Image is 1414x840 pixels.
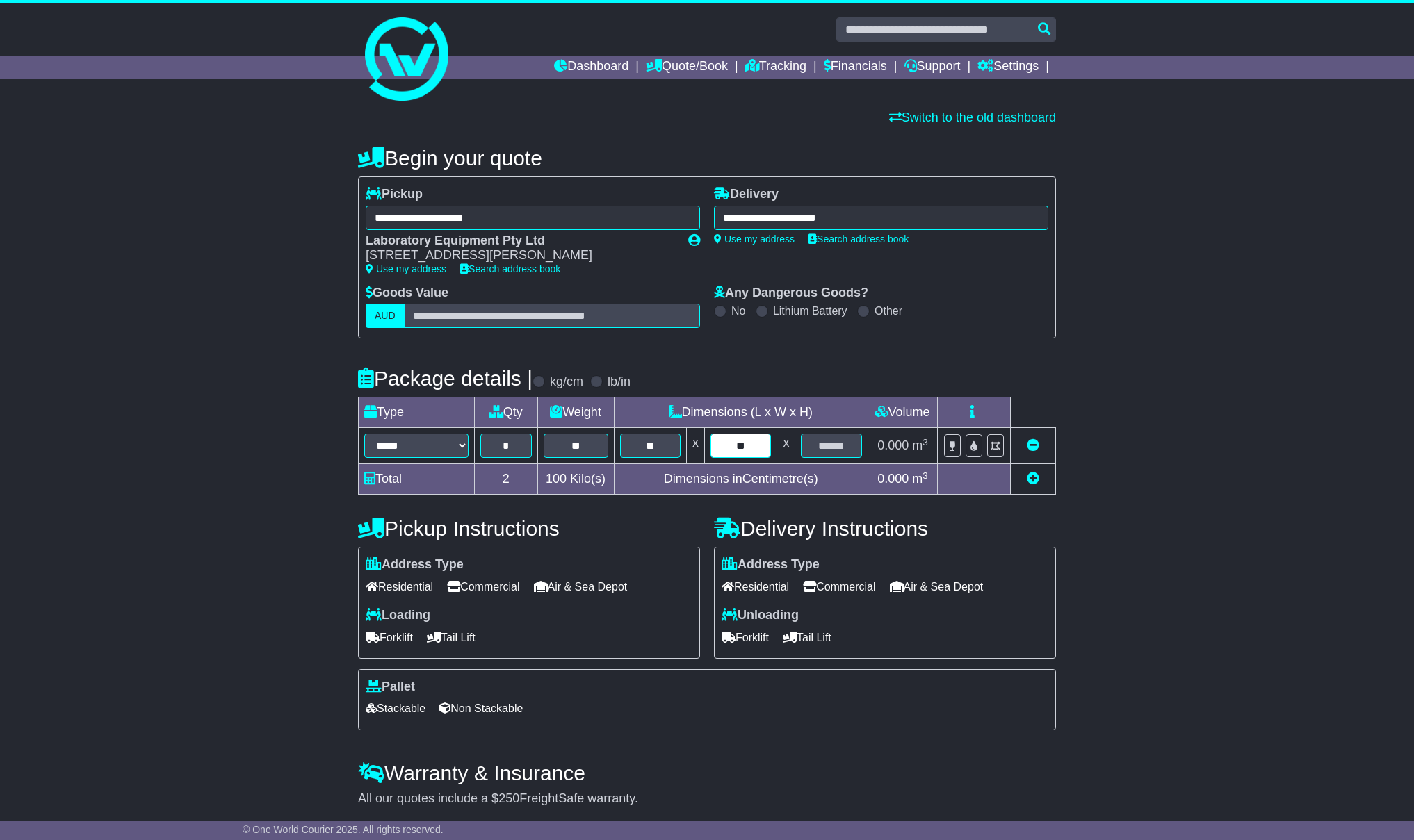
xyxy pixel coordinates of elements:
h4: Package details | [358,367,533,390]
td: Weight [537,397,614,428]
span: Air & Sea Depot [534,576,628,598]
span: 100 [546,472,567,486]
label: Pallet [366,680,415,695]
td: Total [359,464,475,495]
td: Type [359,397,475,428]
label: Loading [366,608,430,623]
span: Residential [722,576,789,598]
a: Dashboard [554,56,628,79]
label: Other [875,304,902,318]
span: 250 [498,791,519,805]
h4: Warranty & Insurance [358,761,1056,784]
a: Switch to the old dashboard [889,110,1056,124]
a: Tracking [745,56,806,79]
a: Search address book [808,233,909,245]
h4: Begin your quote [358,147,1056,170]
h4: Pickup Instructions [358,517,700,540]
a: Remove this item [1027,438,1039,452]
label: Address Type [366,557,464,573]
span: Commercial [447,576,519,598]
div: All our quotes include a $ FreightSafe warranty. [358,791,1056,807]
a: Support [904,56,961,79]
span: Forklift [722,627,769,648]
label: lb/in [608,374,631,390]
label: Lithium Battery [773,304,847,318]
td: x [687,428,705,464]
label: Any Dangerous Goods? [714,286,868,301]
a: Use my address [366,263,446,274]
span: Commercial [803,576,875,598]
a: Use my address [714,233,795,245]
td: Volume [868,397,937,428]
label: Pickup [366,187,423,202]
td: Dimensions (L x W x H) [614,397,868,428]
a: Financials [824,56,887,79]
span: m [912,472,928,486]
sup: 3 [923,437,928,447]
span: Residential [366,576,433,598]
label: No [731,304,745,318]
span: © One World Courier 2025. All rights reserved. [243,824,444,835]
a: Settings [977,56,1039,79]
span: Air & Sea Depot [890,576,984,598]
span: Tail Lift [783,627,831,648]
td: x [777,428,795,464]
td: 2 [475,464,538,495]
label: Goods Value [366,286,448,301]
a: Search address book [460,263,560,274]
span: 0.000 [877,438,909,452]
span: m [912,438,928,452]
a: Quote/Book [646,56,728,79]
td: Kilo(s) [537,464,614,495]
span: Non Stackable [439,698,523,719]
label: kg/cm [550,374,583,390]
label: Address Type [722,557,820,573]
span: Stackable [366,698,425,719]
label: Unloading [722,608,799,623]
span: Tail Lift [427,627,476,648]
div: Laboratory Equipment Pty Ltd [366,233,674,249]
label: Delivery [714,187,779,202]
span: 0.000 [877,472,909,486]
label: AUD [366,304,405,328]
h4: Delivery Instructions [714,517,1056,540]
td: Dimensions in Centimetre(s) [614,464,868,495]
span: Forklift [366,627,413,648]
a: Add new item [1027,472,1039,486]
div: [STREET_ADDRESS][PERSON_NAME] [366,248,674,263]
td: Qty [475,397,538,428]
sup: 3 [923,470,928,481]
